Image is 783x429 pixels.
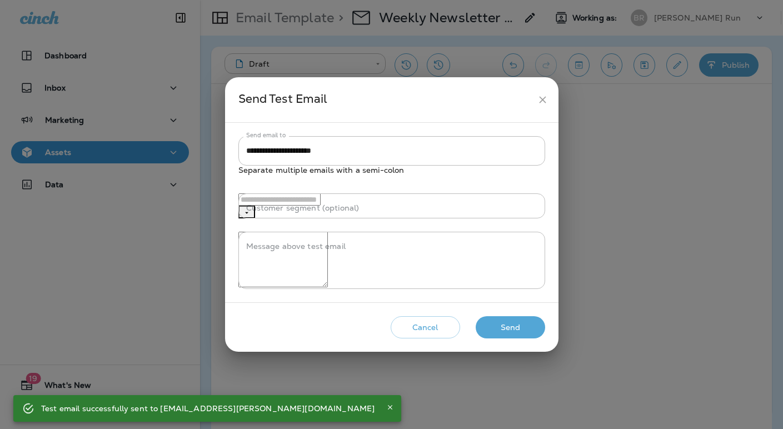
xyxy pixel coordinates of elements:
label: Send email to [246,131,286,139]
button: Close [383,401,397,414]
button: Cancel [391,316,460,339]
button: Send [476,316,545,339]
p: Separate multiple emails with a semi-colon [238,166,545,174]
div: Send Test Email [238,89,532,110]
button: close [532,89,553,110]
div: Test email successfully sent to [EMAIL_ADDRESS][PERSON_NAME][DOMAIN_NAME] [41,398,375,418]
button: Open [238,206,255,218]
